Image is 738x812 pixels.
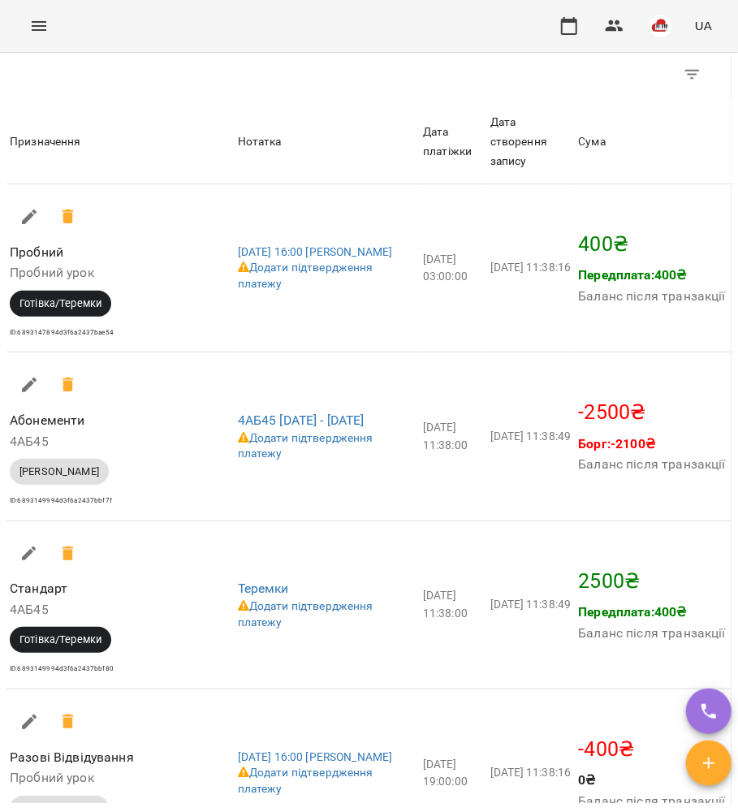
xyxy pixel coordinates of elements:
[490,113,572,171] div: Дата створення запису
[490,766,571,779] span: [DATE] 11:38:16
[10,633,111,647] span: Готівка/Теремки
[423,123,484,161] div: Дата платіжки
[578,771,725,790] p: 0 ₴
[10,748,231,767] p: Разові Відвідування
[238,132,416,152] span: Нотатка
[578,622,725,645] h6: Баланс після транзакції
[423,758,468,788] span: [DATE] 19:00:00
[10,767,231,789] h6: Пробний урок
[10,430,231,453] h6: 4АБ45
[578,229,728,260] p: 400 ₴
[238,750,393,763] a: [DATE] 16:00 [PERSON_NAME]
[49,702,88,741] span: -400₴ Скасувати транзакцію?
[238,245,393,258] a: [DATE] 16:00 [PERSON_NAME]
[49,534,88,573] span: 2500₴ Скасувати транзакцію?
[238,412,365,428] a: 4АБ45 [DATE] - [DATE]
[578,132,606,152] div: Sort
[490,430,571,443] span: [DATE] 11:38:49
[423,589,468,620] span: [DATE] 11:38:00
[10,329,114,336] span: ID: 6893147894d3f6a2437bae54
[650,15,672,37] img: 42377b0de29e0fb1f7aad4b12e1980f7.jpeg
[578,734,728,765] p: -400 ₴
[695,17,712,34] span: UA
[10,132,231,152] span: Призначення
[238,766,373,795] a: Додати підтвердження платежу
[578,434,725,454] p: Борг: -2100 ₴
[10,261,231,284] h6: Пробний урок
[490,261,571,274] span: [DATE] 11:38:16
[10,411,231,430] p: Абонементи
[490,598,571,611] span: [DATE] 11:38:49
[578,132,728,152] span: Сума
[10,665,114,672] span: ID: 6893149994d3f6a2437bbf80
[10,132,81,152] div: Призначення
[49,365,88,404] span: -2500₴ Скасувати транзакцію?
[490,113,572,171] div: Sort
[10,598,231,621] h6: 4АБ45
[423,123,484,161] div: Sort
[10,579,231,598] p: Стандарт
[10,296,111,311] span: Готівка/Теремки
[238,132,282,152] div: Sort
[238,261,373,290] a: Додати підтвердження платежу
[10,243,231,262] p: Пробний
[578,285,725,308] h6: Баланс після транзакції
[19,6,58,45] button: Menu
[578,453,725,476] h6: Баланс після транзакції
[578,266,725,285] p: Передплата: 400 ₴
[578,603,725,622] p: Передплата: 400 ₴
[578,132,606,152] div: Сума
[673,55,712,94] button: Фільтр
[578,566,728,597] p: 2500 ₴
[688,11,719,41] button: UA
[6,48,732,100] div: Table Toolbar
[238,431,373,460] a: Додати підтвердження платежу
[578,397,728,428] p: -2500 ₴
[238,581,289,596] a: Теремки
[10,464,109,479] span: [PERSON_NAME]
[238,132,282,152] div: Нотатка
[423,421,468,451] span: [DATE] 11:38:00
[423,253,468,283] span: [DATE] 03:00:00
[238,599,373,628] a: Додати підтвердження платежу
[10,497,112,504] span: ID: 6893149994d3f6a2437bbf7f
